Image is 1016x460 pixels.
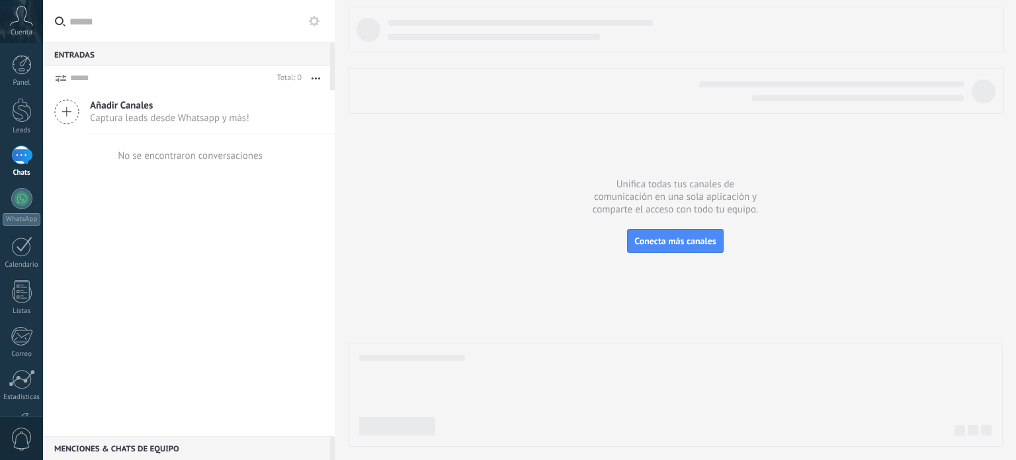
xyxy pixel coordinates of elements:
div: Panel [3,79,41,87]
div: Estadísticas [3,393,41,402]
div: Menciones & Chats de equipo [43,436,330,460]
div: Entradas [43,42,330,66]
span: Añadir Canales [90,99,249,112]
div: Calendario [3,261,41,269]
div: Chats [3,169,41,177]
div: WhatsApp [3,213,40,226]
span: Cuenta [11,28,32,37]
div: Total: 0 [272,71,302,85]
div: No se encontraron conversaciones [118,150,263,162]
span: Captura leads desde Whatsapp y más! [90,112,249,124]
div: Correo [3,350,41,359]
span: Conecta más canales [634,235,716,247]
div: Listas [3,307,41,316]
div: Leads [3,126,41,135]
button: Conecta más canales [627,229,723,253]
